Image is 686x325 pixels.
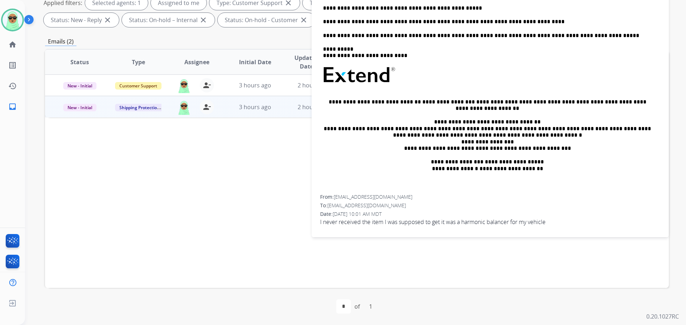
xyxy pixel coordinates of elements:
[70,58,89,66] span: Status
[239,103,271,111] span: 3 hours ago
[177,78,191,93] img: agent-avatar
[184,58,209,66] span: Assignee
[298,81,330,89] span: 2 hours ago
[177,100,191,115] img: agent-avatar
[298,103,330,111] span: 2 hours ago
[8,61,17,70] mat-icon: list_alt
[203,81,211,90] mat-icon: person_remove
[203,103,211,111] mat-icon: person_remove
[239,58,271,66] span: Initial Date
[333,210,382,217] span: [DATE] 10:01 AM MDT
[8,102,17,111] mat-icon: inbox
[320,218,660,226] span: I never received the item I was supposed to get it was a harmonic balancer for my vehicle
[299,16,308,24] mat-icon: close
[320,193,660,200] div: From:
[327,202,406,209] span: [EMAIL_ADDRESS][DOMAIN_NAME]
[45,37,76,46] p: Emails (2)
[44,13,119,27] div: Status: New - Reply
[354,302,360,311] div: of
[8,40,17,49] mat-icon: home
[115,82,161,90] span: Customer Support
[320,210,660,218] div: Date:
[290,54,323,71] span: Updated Date
[239,81,271,89] span: 3 hours ago
[218,13,315,27] div: Status: On-hold - Customer
[334,193,412,200] span: [EMAIL_ADDRESS][DOMAIN_NAME]
[3,10,23,30] img: avatar
[8,82,17,90] mat-icon: history
[363,299,378,314] div: 1
[63,82,96,90] span: New - Initial
[132,58,145,66] span: Type
[320,202,660,209] div: To:
[646,312,679,321] p: 0.20.1027RC
[103,16,112,24] mat-icon: close
[115,104,164,111] span: Shipping Protection
[199,16,208,24] mat-icon: close
[63,104,96,111] span: New - Initial
[122,13,215,27] div: Status: On-hold – Internal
